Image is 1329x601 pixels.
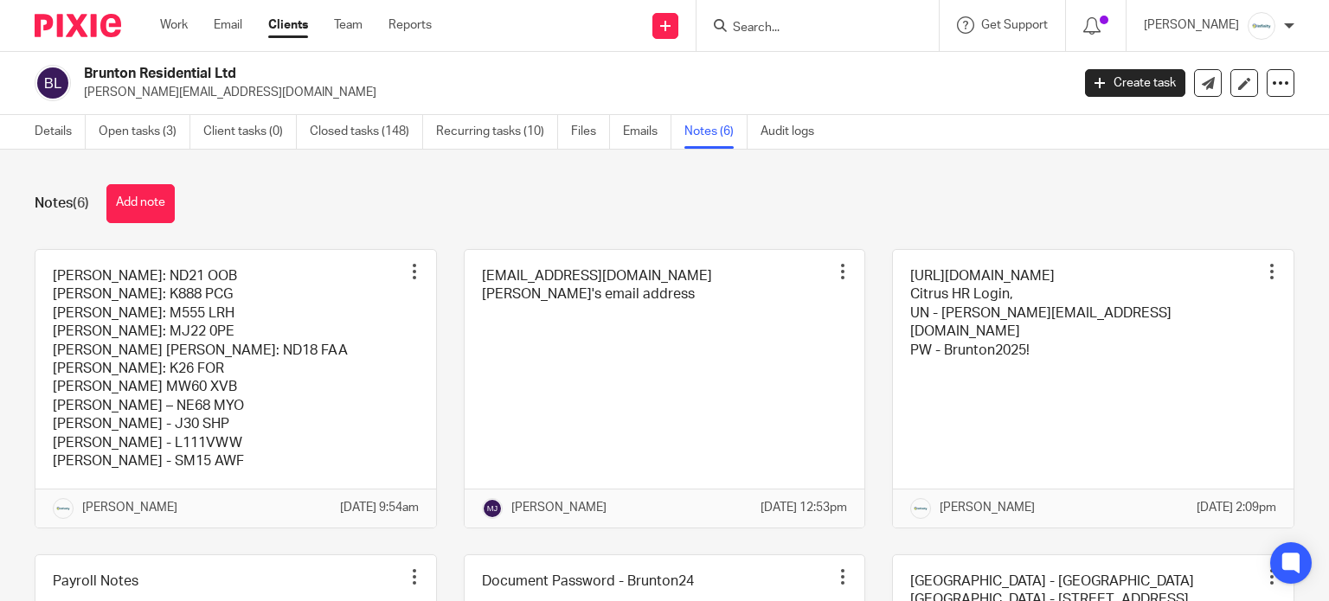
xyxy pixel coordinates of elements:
a: Closed tasks (148) [310,115,423,149]
p: [DATE] 2:09pm [1197,499,1276,516]
p: [PERSON_NAME] [511,499,607,516]
p: [DATE] 12:53pm [761,499,847,516]
p: [PERSON_NAME][EMAIL_ADDRESS][DOMAIN_NAME] [84,84,1059,101]
img: Infinity%20Logo%20with%20Whitespace%20.png [910,498,931,519]
img: svg%3E [482,498,503,519]
a: Client tasks (0) [203,115,297,149]
img: Pixie [35,14,121,37]
button: Add note [106,184,175,223]
a: Team [334,16,363,34]
a: Recurring tasks (10) [436,115,558,149]
img: svg%3E [35,65,71,101]
h2: Brunton Residential Ltd [84,65,864,83]
a: Emails [623,115,671,149]
input: Search [731,21,887,36]
a: Audit logs [761,115,827,149]
span: Get Support [981,19,1048,31]
p: [PERSON_NAME] [940,499,1035,516]
p: [PERSON_NAME] [1144,16,1239,34]
p: [DATE] 9:54am [340,499,419,516]
a: Work [160,16,188,34]
a: Details [35,115,86,149]
h1: Notes [35,195,89,213]
span: (6) [73,196,89,210]
a: Reports [388,16,432,34]
a: Email [214,16,242,34]
a: Create task [1085,69,1185,97]
a: Notes (6) [684,115,748,149]
p: [PERSON_NAME] [82,499,177,516]
a: Clients [268,16,308,34]
a: Files [571,115,610,149]
img: Infinity%20Logo%20with%20Whitespace%20.png [1248,12,1275,40]
a: Open tasks (3) [99,115,190,149]
img: Infinity%20Logo%20with%20Whitespace%20.png [53,498,74,519]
